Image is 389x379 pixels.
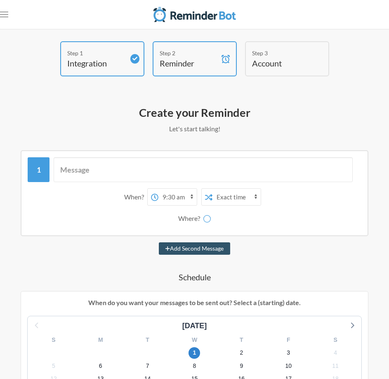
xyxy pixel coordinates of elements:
p: Let's start talking! [21,124,368,134]
div: S [30,334,77,346]
div: F [265,334,312,346]
span: Tuesday, November 4, 2025 [330,347,341,359]
div: S [312,334,359,346]
div: T [218,334,265,346]
h4: Account [252,57,310,69]
span: Sunday, November 9, 2025 [236,360,247,372]
div: T [124,334,171,346]
div: Step 3 [252,49,310,57]
div: Where? [178,210,203,227]
h4: Integration [67,57,125,69]
div: Step 1 [67,49,125,57]
span: Saturday, November 1, 2025 [189,347,200,359]
img: Reminder Bot [153,6,236,23]
span: Tuesday, November 11, 2025 [330,360,341,372]
input: Message [54,157,353,182]
p: When do you want your messages to be sent out? Select a (starting) date. [27,298,362,308]
div: Step 2 [160,49,217,57]
button: Add Second Message [159,242,230,255]
h4: Reminder [160,57,217,69]
h2: Create your Reminder [21,105,368,120]
span: Wednesday, November 5, 2025 [48,360,59,372]
div: W [171,334,218,346]
span: Saturday, November 8, 2025 [189,360,200,372]
h4: Schedule [21,271,368,283]
span: Monday, November 3, 2025 [283,347,294,359]
span: Sunday, November 2, 2025 [236,347,247,359]
span: Friday, November 7, 2025 [142,360,153,372]
span: Thursday, November 6, 2025 [95,360,106,372]
div: [DATE] [179,320,210,332]
div: M [77,334,124,346]
div: When? [124,188,147,206]
span: Monday, November 10, 2025 [283,360,294,372]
